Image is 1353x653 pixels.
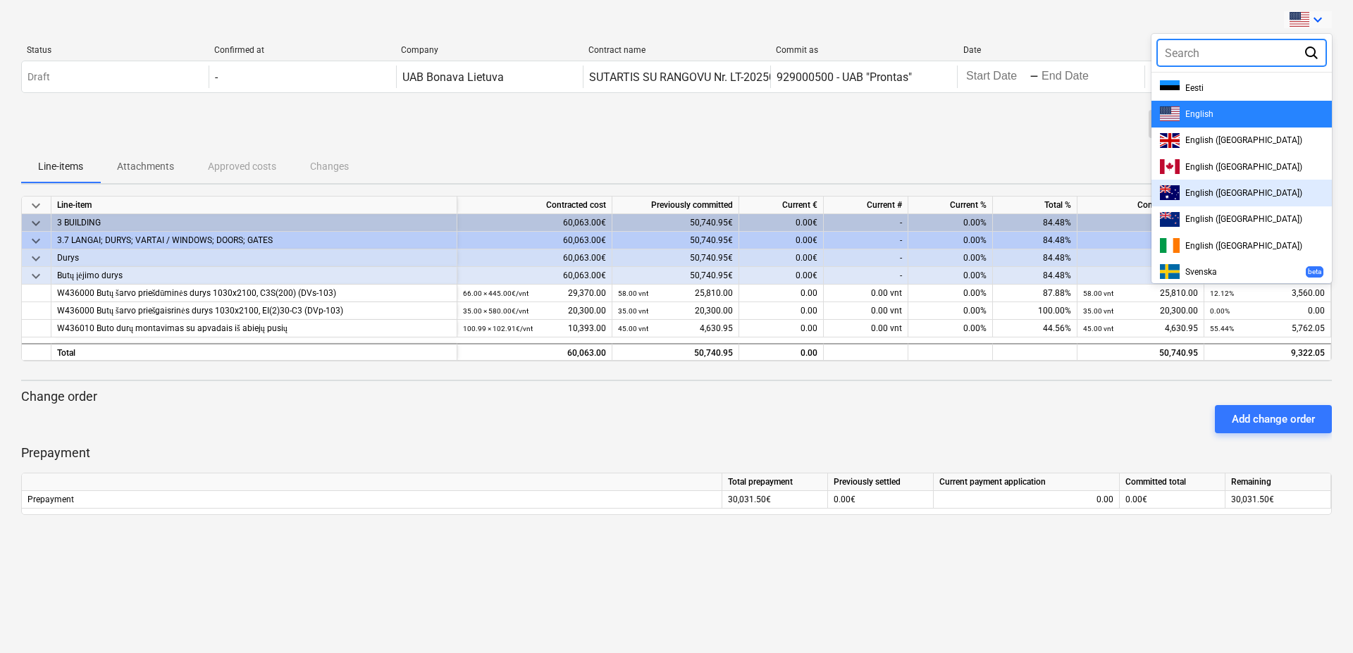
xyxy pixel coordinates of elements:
[1185,109,1213,119] span: English
[1185,162,1302,172] span: English ([GEOGRAPHIC_DATA])
[1185,241,1302,251] span: English ([GEOGRAPHIC_DATA])
[1185,188,1302,198] span: English ([GEOGRAPHIC_DATA])
[1308,267,1321,276] p: beta
[1185,214,1302,224] span: English ([GEOGRAPHIC_DATA])
[1185,135,1302,145] span: English ([GEOGRAPHIC_DATA])
[1185,83,1204,93] span: Eesti
[1185,267,1217,277] span: Svenska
